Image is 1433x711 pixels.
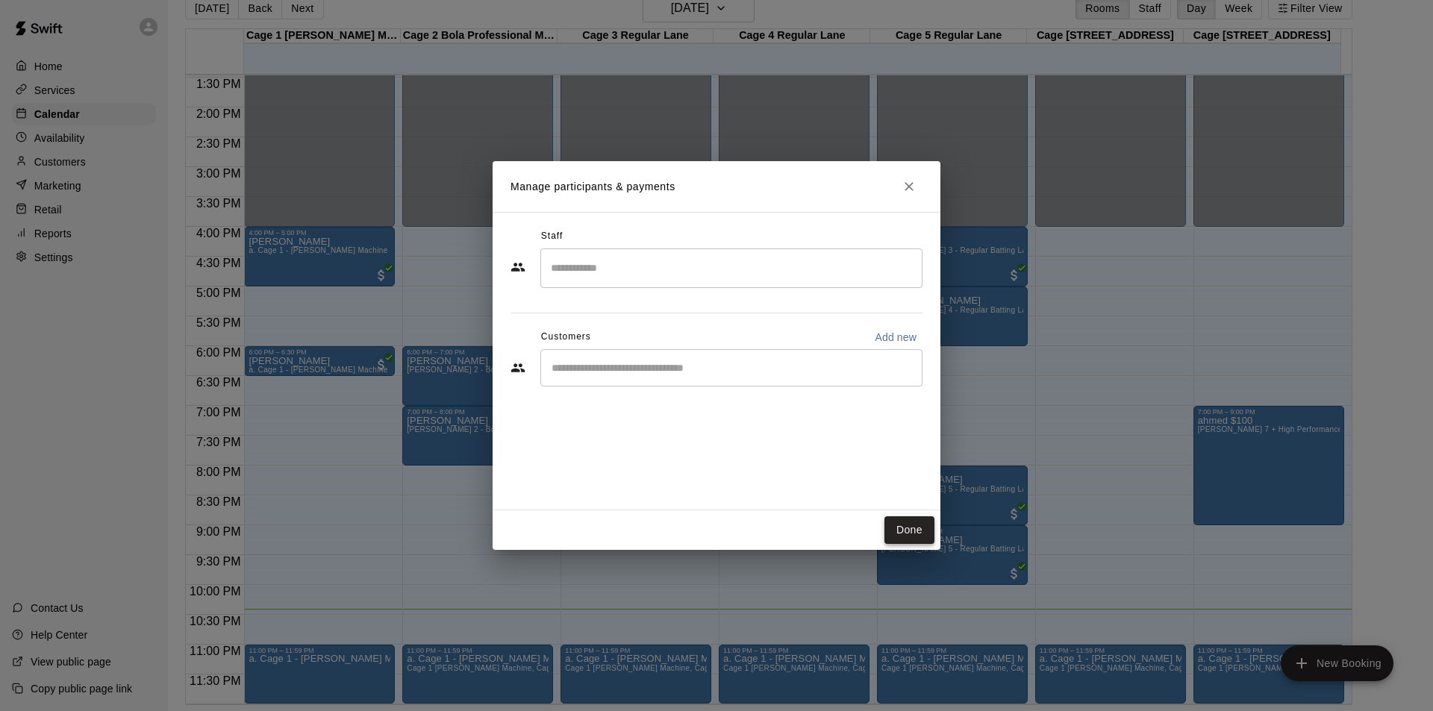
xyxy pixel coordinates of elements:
[875,330,917,345] p: Add new
[540,248,922,288] div: Search staff
[884,516,934,544] button: Done
[511,260,525,275] svg: Staff
[869,325,922,349] button: Add new
[511,179,675,195] p: Manage participants & payments
[511,360,525,375] svg: Customers
[541,225,563,248] span: Staff
[541,325,591,349] span: Customers
[540,349,922,386] div: Start typing to search customers...
[896,173,922,200] button: Close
